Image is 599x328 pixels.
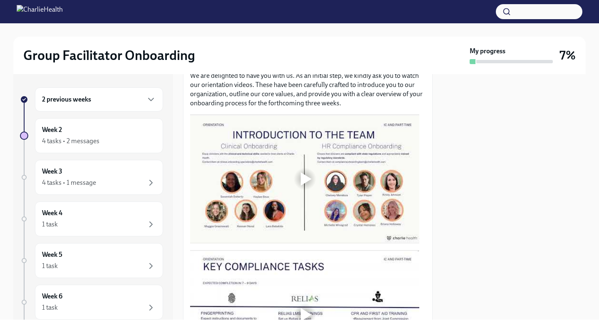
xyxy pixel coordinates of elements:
a: Week 41 task [20,201,163,236]
div: 4 tasks • 2 messages [42,137,99,146]
h6: Week 4 [42,209,62,218]
h6: Week 3 [42,167,62,176]
h6: Week 2 [42,125,62,134]
div: 4 tasks • 1 message [42,178,96,187]
div: 1 task [42,261,58,271]
a: Week 51 task [20,243,163,278]
h6: Week 6 [42,292,62,301]
a: Week 61 task [20,285,163,320]
a: Week 24 tasks • 2 messages [20,118,163,153]
p: We are delighted to have you with us. As an initial step, we kindly ask you to watch our orientat... [190,71,426,108]
div: 1 task [42,220,58,229]
div: 1 task [42,303,58,312]
h6: 2 previous weeks [42,95,91,104]
div: 2 previous weeks [35,87,163,112]
h3: 7% [559,48,576,63]
h6: Week 5 [42,250,62,259]
img: CharlieHealth [17,5,63,18]
a: Week 34 tasks • 1 message [20,160,163,195]
h2: Group Facilitator Onboarding [23,47,195,64]
strong: My progress [470,47,505,56]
